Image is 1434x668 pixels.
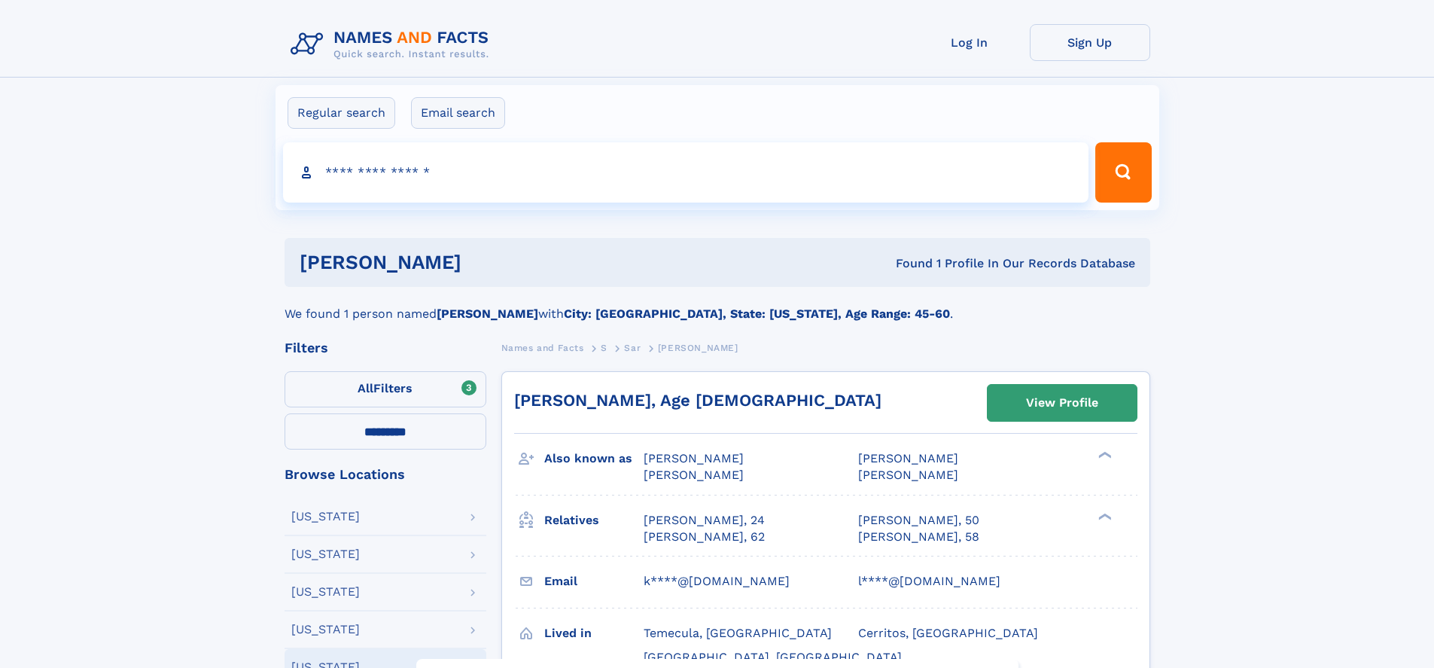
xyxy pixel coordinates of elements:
[501,338,584,357] a: Names and Facts
[601,338,607,357] a: S
[909,24,1030,61] a: Log In
[1026,386,1098,420] div: View Profile
[858,451,958,465] span: [PERSON_NAME]
[644,451,744,465] span: [PERSON_NAME]
[624,338,641,357] a: Sar
[544,446,644,471] h3: Also known as
[1030,24,1150,61] a: Sign Up
[514,391,881,410] a: [PERSON_NAME], Age [DEMOGRAPHIC_DATA]
[858,529,979,545] a: [PERSON_NAME], 58
[544,508,644,533] h3: Relatives
[644,650,902,664] span: [GEOGRAPHIC_DATA], [GEOGRAPHIC_DATA]
[285,468,486,481] div: Browse Locations
[988,385,1137,421] a: View Profile
[644,626,832,640] span: Temecula, [GEOGRAPHIC_DATA]
[285,371,486,407] label: Filters
[644,512,765,529] a: [PERSON_NAME], 24
[624,343,641,353] span: Sar
[644,468,744,482] span: [PERSON_NAME]
[658,343,738,353] span: [PERSON_NAME]
[544,621,644,646] h3: Lived in
[858,626,1038,640] span: Cerritos, [GEOGRAPHIC_DATA]
[858,512,979,529] a: [PERSON_NAME], 50
[858,468,958,482] span: [PERSON_NAME]
[564,307,950,321] b: City: [GEOGRAPHIC_DATA], State: [US_STATE], Age Range: 45-60
[358,381,373,395] span: All
[285,341,486,355] div: Filters
[288,97,395,129] label: Regular search
[291,511,360,523] div: [US_STATE]
[601,343,607,353] span: S
[1095,511,1113,521] div: ❯
[285,24,501,65] img: Logo Names and Facts
[300,253,679,272] h1: [PERSON_NAME]
[437,307,538,321] b: [PERSON_NAME]
[644,529,765,545] a: [PERSON_NAME], 62
[1095,450,1113,460] div: ❯
[544,569,644,594] h3: Email
[291,624,360,636] div: [US_STATE]
[1095,142,1151,203] button: Search Button
[285,287,1150,323] div: We found 1 person named with .
[678,255,1135,272] div: Found 1 Profile In Our Records Database
[291,586,360,598] div: [US_STATE]
[411,97,505,129] label: Email search
[283,142,1089,203] input: search input
[291,548,360,560] div: [US_STATE]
